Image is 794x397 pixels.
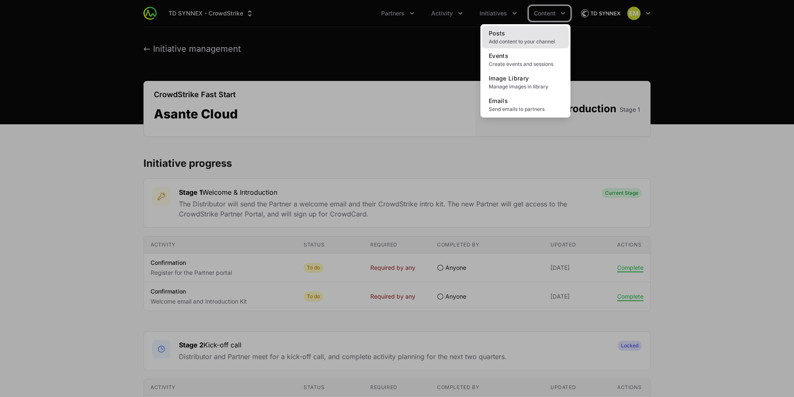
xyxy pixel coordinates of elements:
[489,106,562,113] span: Send emails to partners
[482,26,569,48] a: PostsAdd content to your channel
[489,75,529,82] span: Image Library
[489,61,562,68] span: Create events and sessions
[482,48,569,71] a: EventsCreate events and sessions
[157,6,570,21] div: Main navigation
[489,38,562,45] span: Add content to your channel
[482,71,569,93] a: Image LibraryManage images in library
[482,93,569,116] a: EmailsSend emails to partners
[529,6,570,21] div: Content menu
[489,97,508,104] span: Emails
[489,83,562,90] span: Manage images in library
[489,52,508,59] span: Events
[489,30,505,37] span: Posts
